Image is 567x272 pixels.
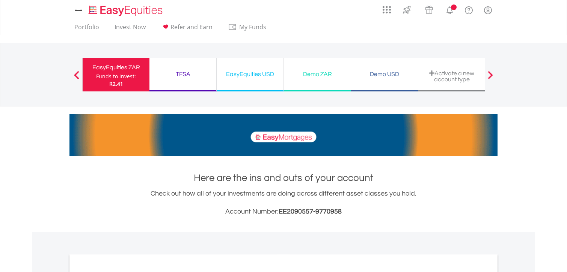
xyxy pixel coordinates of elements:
img: EasyEquities_Logo.png [87,4,166,17]
img: thrive-v2.svg [401,4,413,16]
a: Invest Now [112,23,149,35]
div: Demo USD [356,69,413,79]
a: Refer and Earn [158,23,216,35]
span: My Funds [228,22,277,32]
img: vouchers-v2.svg [423,4,435,16]
div: Funds to invest: [96,73,136,80]
img: EasyMortage Promotion Banner [69,114,498,156]
div: TFSA [154,69,212,79]
a: FAQ's and Support [459,2,478,17]
a: Vouchers [418,2,440,16]
span: EE2090557-9770958 [279,208,342,215]
h1: Here are the ins and outs of your account [69,171,498,185]
div: Activate a new account type [423,70,481,82]
div: Demo ZAR [288,69,346,79]
span: Refer and Earn [170,23,213,31]
img: grid-menu-icon.svg [383,6,391,14]
a: Home page [86,2,166,17]
a: My Profile [478,2,498,18]
a: Portfolio [71,23,102,35]
span: R2.41 [109,80,123,87]
div: EasyEquities ZAR [87,62,145,73]
a: AppsGrid [378,2,396,14]
h3: Account Number: [69,206,498,217]
a: Notifications [440,2,459,17]
div: EasyEquities USD [221,69,279,79]
div: Check out how all of your investments are doing across different asset classes you hold. [69,188,498,217]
